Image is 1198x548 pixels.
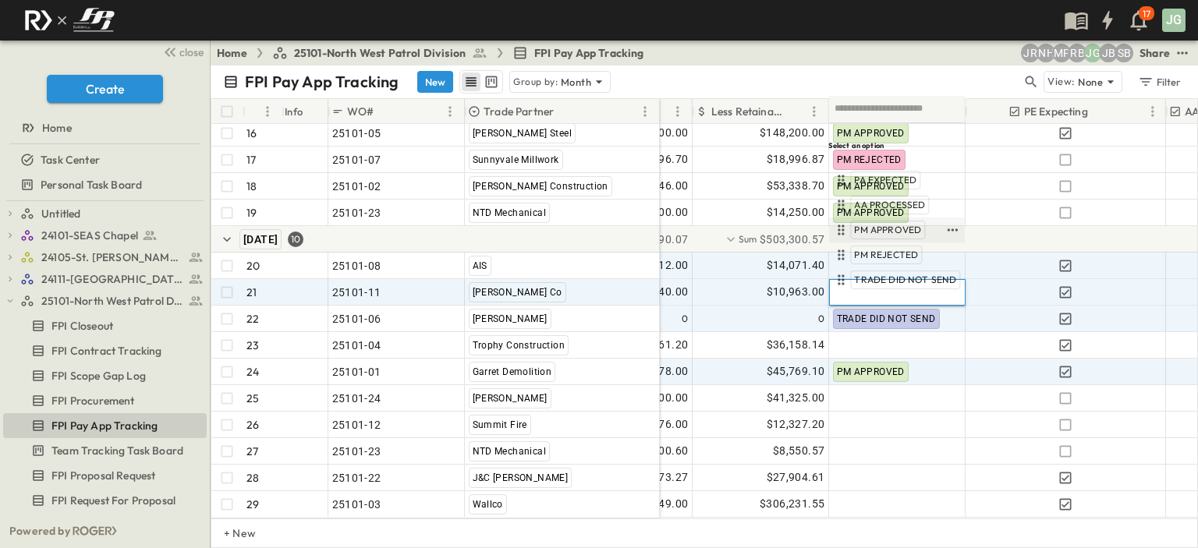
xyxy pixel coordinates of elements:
span: $18,996.87 [767,150,825,168]
span: Trophy Construction [473,340,565,351]
div: table view [459,70,503,94]
p: 24 [246,364,259,380]
button: Menu [1143,102,1162,121]
span: $12,327.20 [767,415,825,433]
p: 17 [246,152,256,168]
a: 25101-North West Patrol Division [272,45,487,61]
span: 25101-06 [332,311,381,327]
p: 17 [1143,8,1150,20]
p: + New [224,525,233,541]
a: FPI Pay App Tracking [3,415,204,437]
button: Menu [441,102,459,121]
span: Task Center [41,152,100,168]
p: 19 [246,205,257,221]
span: $9,000.60 [636,442,689,460]
span: Summit Fire [473,419,527,430]
span: [DATE] [243,233,278,246]
span: Personal Task Board [41,177,142,193]
div: FPI Pay App Trackingtest [3,413,207,438]
div: PM REJECTED [831,246,962,264]
span: 24101-SEAS Chapel [41,228,138,243]
span: [PERSON_NAME] Co [473,287,562,298]
span: 25101-North West Patrol Division [294,45,466,61]
span: 24105-St. Matthew Kitchen Reno [41,249,184,265]
div: Regina Barnett (rbarnett@fpibuilders.com) [1068,44,1086,62]
p: Less Retainage Amount [711,104,785,119]
span: FPI Pay App Tracking [534,45,643,61]
div: 24111-[GEOGRAPHIC_DATA]test [3,267,207,292]
div: FPI Scope Gap Logtest [3,363,207,388]
a: 24105-St. Matthew Kitchen Reno [20,246,204,268]
div: Info [285,90,303,133]
button: Filter [1132,71,1186,93]
span: $306,231.55 [760,495,824,513]
span: PM REJECTED [854,249,918,261]
span: 25101-04 [332,338,381,353]
span: FPI Pay App Tracking [51,418,158,433]
div: Jeremiah Bailey (jbailey@fpibuilders.com) [1099,44,1118,62]
div: AA PROCESSED [831,196,962,214]
a: Untitled [20,203,204,225]
p: FPI Pay App Tracking [245,71,399,93]
span: 25101-23 [332,205,381,221]
div: Monica Pruteanu (mpruteanu@fpibuilders.com) [1052,44,1071,62]
button: Menu [805,102,824,121]
button: kanban view [481,72,501,91]
span: Garret Demolition [473,366,552,377]
div: FPI Closeouttest [3,313,207,338]
span: $45,769.10 [767,362,825,380]
p: WO# [347,104,374,119]
button: Sort [788,103,805,120]
a: Task Center [3,149,204,171]
a: Personal Task Board [3,174,204,196]
a: 24101-SEAS Chapel [20,225,204,246]
a: St. Vincent De Paul Renovations [20,511,204,533]
a: FPI Request For Proposal [3,490,204,511]
div: St. Vincent De Paul Renovationstest [3,510,207,535]
p: 20 [246,258,260,274]
nav: breadcrumbs [217,45,654,61]
span: FPI Request For Proposal [51,493,175,508]
p: 29 [246,497,259,512]
p: View: [1047,73,1075,90]
a: FPI Procurement [3,390,204,412]
span: FPI Procurement [51,393,135,408]
p: Month [561,74,591,90]
span: PM APPROVED [837,366,905,377]
p: None [1078,74,1103,90]
span: AIS [473,260,487,271]
div: Sterling Barnett (sterling@fpibuilders.com) [1115,44,1133,62]
div: FPI Contract Trackingtest [3,338,207,363]
span: $503,300.57 [760,232,824,247]
button: Sort [249,103,266,120]
span: [PERSON_NAME] Construction [473,181,608,192]
span: [PERSON_NAME] [473,313,548,324]
span: $14,250.00 [767,203,825,221]
div: Team Tracking Task Boardtest [3,438,207,463]
div: Filter [1137,73,1182,90]
div: PA EXPECTED [831,171,962,189]
button: Sort [557,103,574,120]
div: Jayden Ramirez (jramirez@fpibuilders.com) [1021,44,1040,62]
a: Home [217,45,247,61]
div: 24105-St. Matthew Kitchen Renotest [3,245,207,270]
span: Team Tracking Task Board [51,443,183,458]
div: # [243,99,282,124]
a: FPI Contract Tracking [3,340,204,362]
span: 25101-08 [332,258,381,274]
p: 21 [246,285,257,300]
a: FPI Proposal Request [3,465,204,486]
span: TRADE DID NOT SEND [854,274,956,286]
span: 25101-23 [332,444,381,459]
div: 10 [288,232,303,247]
span: TRADE DID NOT SEND [837,313,936,324]
a: FPI Closeout [3,315,204,337]
span: 25101-02 [332,179,381,194]
div: Untitledtest [3,201,207,226]
span: 25101-North West Patrol Division [41,293,184,309]
div: FPI Procurementtest [3,388,207,413]
div: Info [282,99,328,124]
span: $41,325.00 [767,389,825,407]
span: 25101-01 [332,364,381,380]
span: PM APPROVED [854,224,921,236]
